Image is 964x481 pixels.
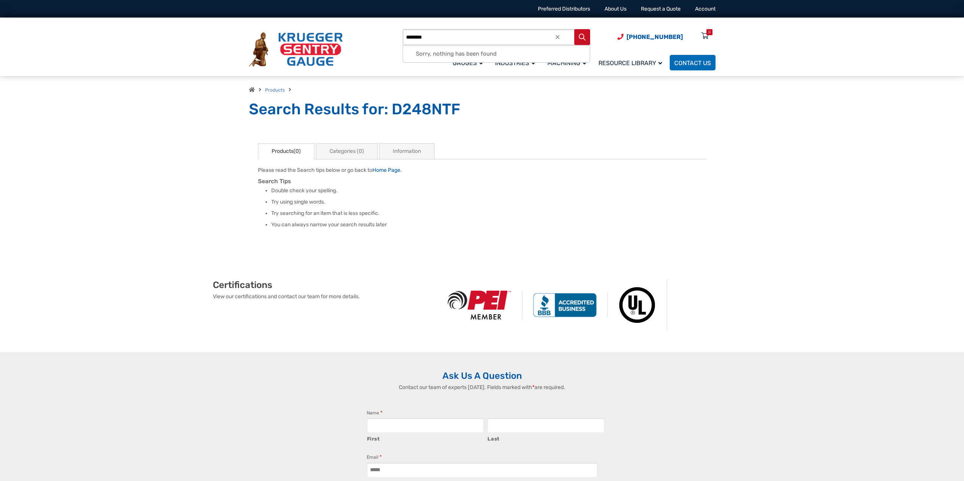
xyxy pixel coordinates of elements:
[213,293,437,300] p: View our certifications and contact our team for more details.
[538,6,590,12] a: Preferred Distributors
[258,143,314,159] a: Products(0)
[316,143,378,159] a: Categories (0)
[258,166,706,174] p: Please read the Search tips below or go back to .
[403,46,590,62] div: Sorry, nothing has been found
[367,409,383,417] legend: Name
[522,293,608,317] img: BBB
[543,54,594,72] a: Machining
[594,54,670,72] a: Resource Library
[372,167,400,173] a: Home Page
[249,32,343,67] img: Krueger Sentry Gauge
[674,59,711,67] span: Contact Us
[491,54,543,72] a: Industries
[271,210,706,217] li: Try searching for an item that is less specific.
[598,59,662,67] span: Resource Library
[258,178,706,185] h3: Search Tips
[453,59,483,67] span: Gauges
[249,370,716,381] h2: Ask Us A Question
[437,291,522,320] img: PEI Member
[641,6,681,12] a: Request a Quote
[617,32,683,42] a: Phone Number (920) 434-8860
[271,187,706,195] li: Double check your spelling.
[379,143,434,159] a: Information
[359,383,605,391] p: Contact our team of experts [DATE]. Fields marked with are required.
[367,453,382,461] label: Email
[495,59,535,67] span: Industries
[670,55,716,70] a: Contact Us
[271,198,706,206] li: Try using single words.
[547,59,586,67] span: Machining
[265,87,285,93] a: Products
[487,433,605,443] label: Last
[367,433,484,443] label: First
[574,29,590,45] button: Search
[708,29,711,35] div: 0
[695,6,716,12] a: Account
[605,6,627,12] a: About Us
[608,279,667,331] img: Underwriters Laboratories
[271,221,706,229] li: You can always narrow your search results later
[249,100,716,119] h1: Search Results for: D248NTF
[213,279,437,291] h2: Certifications
[448,54,491,72] a: Gauges
[627,33,683,40] span: [PHONE_NUMBER]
